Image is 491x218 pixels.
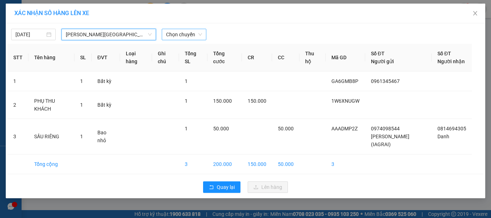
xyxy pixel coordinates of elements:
[69,7,86,14] span: Nhận:
[217,183,235,191] span: Quay lại
[326,44,365,71] th: Mã GD
[203,181,240,193] button: rollbackQuay lại
[92,91,120,119] td: Bất kỳ
[8,91,28,119] td: 2
[8,71,28,91] td: 1
[14,10,89,17] span: XÁC NHẬN SỐ HÀNG LÊN XE
[28,91,74,119] td: PHỤ THU KHÁCH
[6,41,64,51] div: 0974098544
[6,6,64,23] div: Bến Xe Đức Long
[213,98,232,104] span: 150.000
[6,7,17,14] span: Gửi:
[242,154,272,174] td: 150.000
[371,78,400,84] span: 0961345467
[331,98,359,104] span: 1W6XNUGW
[8,119,28,154] td: 3
[152,44,179,71] th: Ghi chú
[209,185,214,190] span: rollback
[69,6,142,23] div: VP [GEOGRAPHIC_DATA]
[437,126,466,131] span: 0814694305
[15,31,45,38] input: 15/09/2025
[472,10,478,16] span: close
[278,126,294,131] span: 50.000
[371,126,400,131] span: 0974098544
[371,134,409,147] span: [PERSON_NAME] (IAGRAI)
[326,154,365,174] td: 3
[207,44,242,71] th: Tổng cước
[6,23,64,41] div: [PERSON_NAME] (IAGRAI)
[331,78,358,84] span: GA6GMB8P
[69,32,142,42] div: 0814694305
[80,134,83,139] span: 1
[207,154,242,174] td: 200.000
[185,126,188,131] span: 1
[92,119,120,154] td: Bao nhỏ
[371,59,394,64] span: Người gửi
[92,44,120,71] th: ĐVT
[92,71,120,91] td: Bất kỳ
[28,44,74,71] th: Tên hàng
[80,102,83,108] span: 1
[299,44,326,71] th: Thu hộ
[80,78,83,84] span: 1
[248,181,288,193] button: uploadLên hàng
[166,29,202,40] span: Chọn chuyến
[8,44,28,71] th: STT
[185,78,188,84] span: 1
[179,44,207,71] th: Tổng SL
[371,51,385,56] span: Số ĐT
[74,44,92,71] th: SL
[66,29,152,40] span: Gia Lai - Đà Lạt
[179,154,207,174] td: 3
[437,134,449,139] span: Danh
[242,44,272,71] th: CR
[28,119,74,154] td: SẦU RIÊNG
[272,154,299,174] td: 50.000
[465,4,485,24] button: Close
[272,44,299,71] th: CC
[248,98,266,104] span: 150.000
[331,126,358,131] span: AAADMP2Z
[28,154,74,174] td: Tổng cộng
[185,98,188,104] span: 1
[120,44,152,71] th: Loại hàng
[148,32,152,37] span: down
[437,51,451,56] span: Số ĐT
[69,23,142,32] div: Danh
[213,126,229,131] span: 50.000
[437,59,465,64] span: Người nhận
